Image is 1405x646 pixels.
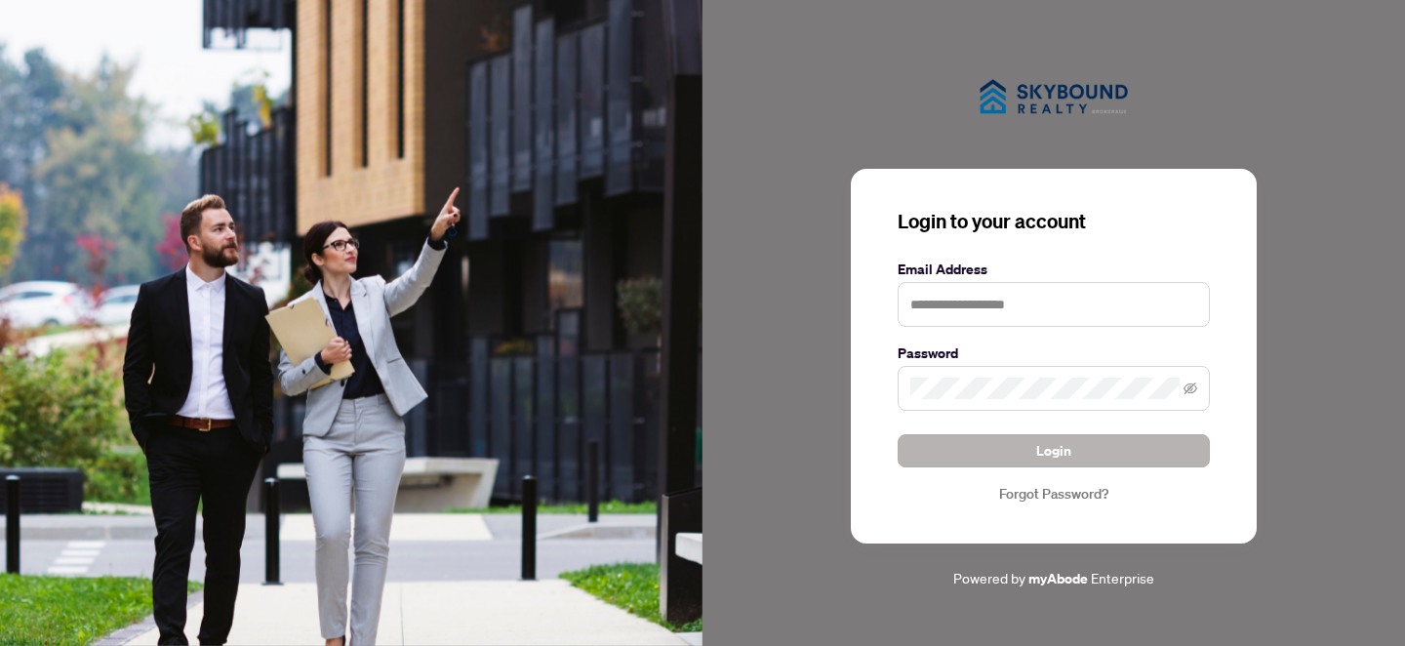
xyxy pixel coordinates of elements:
[1091,569,1154,586] span: Enterprise
[1028,568,1088,589] a: myAbode
[1036,435,1071,466] span: Login
[1184,382,1197,395] span: eye-invisible
[898,434,1210,467] button: Login
[898,343,1210,364] label: Password
[956,57,1151,138] img: ma-logo
[898,483,1210,505] a: Forgot Password?
[898,259,1210,280] label: Email Address
[953,569,1025,586] span: Powered by
[898,208,1210,235] h3: Login to your account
